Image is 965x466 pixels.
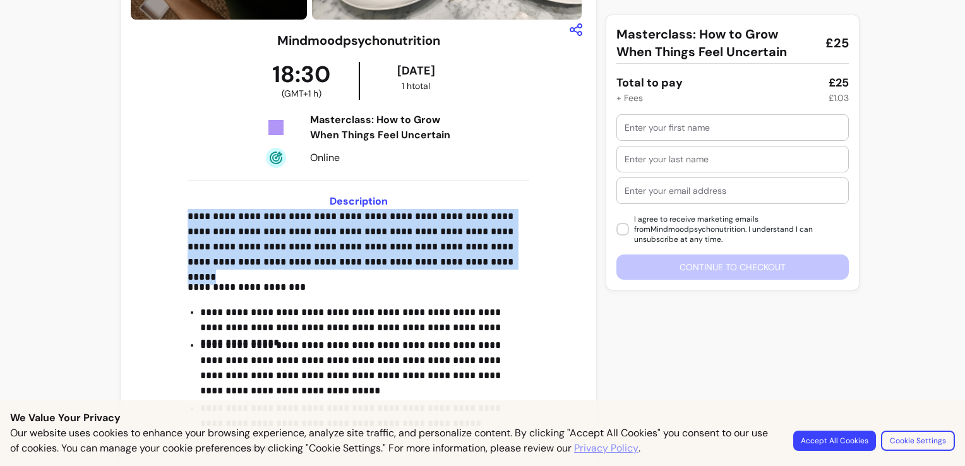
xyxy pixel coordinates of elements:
div: Total to pay [616,74,683,92]
div: Masterclass: How to Grow When Things Feel Uncertain [310,112,469,143]
h3: Mindmoodpsychonutrition [277,32,440,49]
div: [DATE] [363,62,470,80]
img: Tickets Icon [266,117,286,138]
input: Enter your last name [625,153,841,165]
input: Enter your first name [625,121,841,134]
span: Masterclass: How to Grow When Things Feel Uncertain [616,25,815,61]
p: We Value Your Privacy [10,410,955,426]
div: £1.03 [829,92,849,104]
h3: Description [188,194,529,209]
input: Enter your email address [625,184,841,197]
div: £25 [829,74,849,92]
p: Our website uses cookies to enhance your browsing experience, analyze site traffic, and personali... [10,426,778,456]
div: 1 h total [363,80,470,92]
div: 18:30 [244,62,358,100]
button: Accept All Cookies [793,431,876,451]
span: £25 [825,34,849,52]
span: ( GMT+1 h ) [282,87,321,100]
button: Cookie Settings [881,431,955,451]
a: Privacy Policy [574,441,638,456]
div: + Fees [616,92,643,104]
div: Online [310,150,469,165]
